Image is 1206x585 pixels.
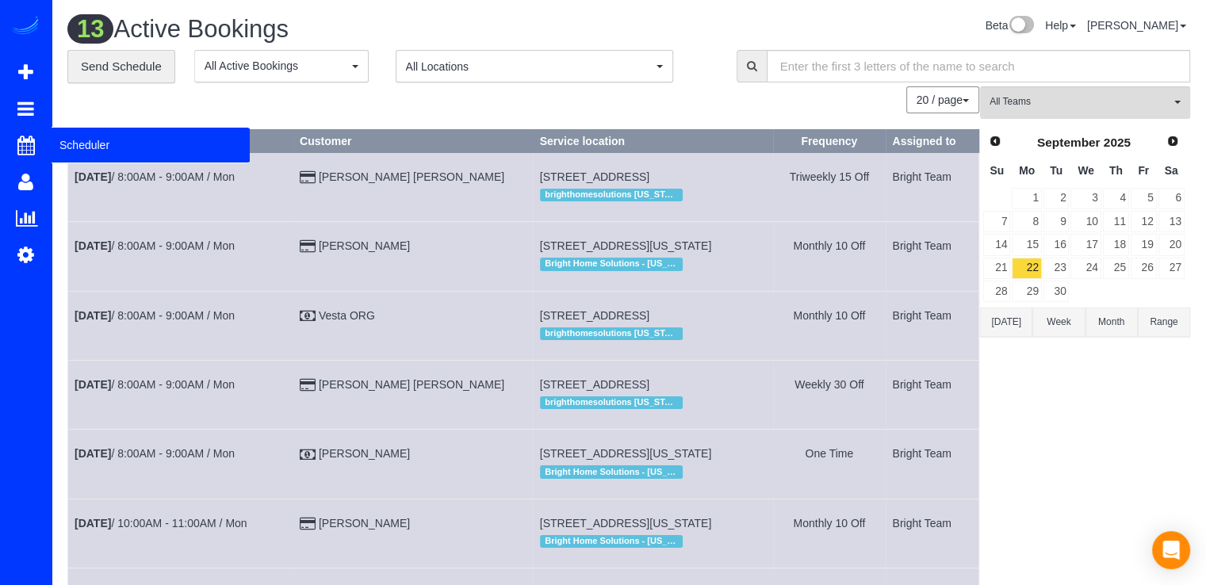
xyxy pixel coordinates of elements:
td: Customer [293,499,534,568]
button: All Active Bookings [194,50,369,82]
a: [DATE]/ 8:00AM - 9:00AM / Mon [75,378,235,391]
a: 19 [1131,234,1157,255]
span: Next [1166,135,1179,147]
a: 8 [1012,211,1041,232]
span: Bright Home Solutions - [US_STATE][GEOGRAPHIC_DATA] [540,465,683,478]
a: 23 [1043,258,1070,279]
span: Saturday [1165,164,1178,177]
a: Next [1162,131,1184,153]
img: Automaid Logo [10,16,41,38]
td: Frequency [773,222,886,291]
td: Customer [293,222,534,291]
a: 12 [1131,211,1157,232]
i: Credit Card Payment [300,241,316,252]
span: [STREET_ADDRESS] [540,309,649,322]
span: 2025 [1104,136,1131,149]
span: Friday [1138,164,1149,177]
td: Assigned to [886,360,979,429]
td: Customer [293,430,534,499]
div: Location [540,531,767,552]
a: 29 [1012,281,1041,302]
div: Open Intercom Messenger [1152,531,1190,569]
a: 6 [1158,188,1185,209]
a: 27 [1158,258,1185,279]
a: 30 [1043,281,1070,302]
a: 21 [983,258,1010,279]
a: [DATE]/ 8:00AM - 9:00AM / Mon [75,309,235,322]
a: 4 [1103,188,1129,209]
td: Frequency [773,291,886,360]
span: 13 [67,14,113,44]
a: 1 [1012,188,1041,209]
td: Schedule date [68,152,293,221]
td: Service location [533,360,773,429]
b: [DATE] [75,447,111,460]
td: Customer [293,291,534,360]
td: Assigned to [886,430,979,499]
span: brighthomesolutions [US_STATE] [540,396,683,409]
span: Sunday [990,164,1004,177]
td: Assigned to [886,152,979,221]
span: Scheduler [52,127,250,163]
span: Tuesday [1050,164,1062,177]
button: 20 / page [906,86,979,113]
a: [PERSON_NAME] [PERSON_NAME] [319,170,504,183]
a: 9 [1043,211,1070,232]
td: Service location [533,291,773,360]
button: [DATE] [980,308,1032,337]
button: All Teams [980,86,1190,119]
a: 17 [1070,234,1101,255]
span: Bright Home Solutions - [US_STATE][GEOGRAPHIC_DATA] [540,258,683,270]
div: Location [540,323,767,344]
b: [DATE] [75,239,111,252]
td: Frequency [773,152,886,221]
a: [PERSON_NAME] [319,517,410,530]
a: 16 [1043,234,1070,255]
td: Assigned to [886,222,979,291]
td: Frequency [773,430,886,499]
a: 14 [983,234,1010,255]
td: Customer [293,152,534,221]
td: Customer [293,360,534,429]
b: [DATE] [75,378,111,391]
th: Service location [533,129,773,152]
ol: All Locations [396,50,673,82]
span: [STREET_ADDRESS] [540,378,649,391]
div: Location [540,254,767,274]
span: Prev [989,135,1001,147]
td: Service location [533,499,773,568]
span: Bright Home Solutions - [US_STATE][GEOGRAPHIC_DATA] [540,535,683,548]
span: brighthomesolutions [US_STATE] [540,189,683,201]
a: 26 [1131,258,1157,279]
nav: Pagination navigation [907,86,979,113]
a: [DATE]/ 10:00AM - 11:00AM / Mon [75,517,247,530]
input: Enter the first 3 letters of the name to search [767,50,1191,82]
i: Credit Card Payment [300,518,316,530]
span: September [1037,136,1101,149]
a: 20 [1158,234,1185,255]
a: 18 [1103,234,1129,255]
i: Credit Card Payment [300,172,316,183]
a: 11 [1103,211,1129,232]
a: [DATE]/ 8:00AM - 9:00AM / Mon [75,239,235,252]
i: Credit Card Payment [300,380,316,391]
th: Frequency [773,129,886,152]
h1: Active Bookings [67,16,617,43]
i: Check Payment [300,449,316,461]
td: Service location [533,222,773,291]
button: Range [1138,308,1190,337]
td: Assigned to [886,291,979,360]
span: All Locations [406,59,653,75]
td: Service location [533,152,773,221]
a: 5 [1131,188,1157,209]
a: Help [1045,19,1076,32]
td: Schedule date [68,360,293,429]
ol: All Teams [980,86,1190,111]
a: 3 [1070,188,1101,209]
td: Schedule date [68,430,293,499]
span: Monday [1019,164,1035,177]
div: Location [540,185,767,205]
a: 24 [1070,258,1101,279]
a: [PERSON_NAME] [PERSON_NAME] [319,378,504,391]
